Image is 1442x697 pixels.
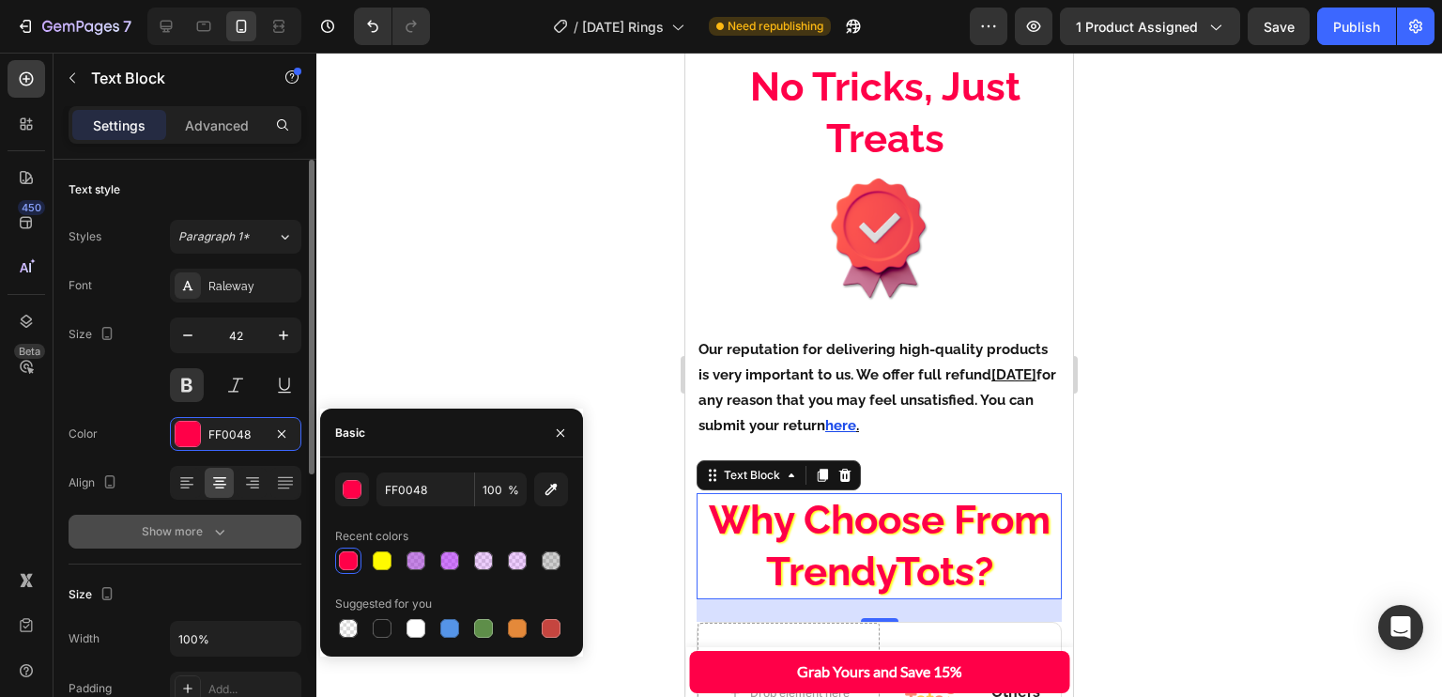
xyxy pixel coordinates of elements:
div: Open Intercom Messenger [1378,605,1423,650]
div: Publish [1333,17,1380,37]
span: Save [1264,19,1295,35]
div: 450 [18,200,45,215]
button: Show more [69,515,301,549]
span: Paragraph 1* [178,228,250,245]
div: Font [69,277,92,294]
div: Raleway [208,278,297,295]
button: Paragraph 1* [170,220,301,254]
iframe: Design area [685,53,1073,697]
input: Eg: FFFFFF [376,472,474,506]
p: Text Block [91,67,251,89]
span: % [508,482,519,499]
p: Settings [93,116,146,135]
div: Show more [142,522,229,541]
span: [DATE] Rings [582,17,664,37]
button: Save [1248,8,1310,45]
div: Align [69,471,121,496]
div: Text style [69,181,120,198]
input: Auto [171,622,300,656]
div: Size [69,582,118,608]
div: Recent colors [335,528,408,545]
div: Padding [69,680,112,697]
div: Color [69,426,98,442]
div: Undo/Redo [354,8,430,45]
div: Styles [69,228,101,245]
div: Size [69,322,118,348]
button: 1 product assigned [1060,8,1240,45]
div: Beta [14,344,45,359]
div: Width [69,630,100,647]
div: Suggested for you [335,596,432,612]
span: Need republishing [728,18,823,35]
div: FF0048 [208,426,263,443]
span: 1 product assigned [1076,17,1198,37]
button: 7 [8,8,140,45]
div: Basic [335,425,365,441]
p: 7 [123,15,131,38]
button: Publish [1317,8,1396,45]
p: Advanced [185,116,249,135]
span: / [574,17,578,37]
